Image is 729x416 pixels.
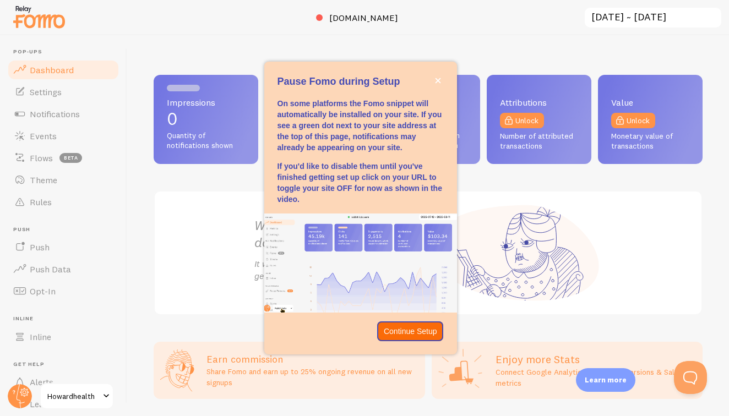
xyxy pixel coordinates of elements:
[30,174,57,185] span: Theme
[13,48,120,56] span: Pop-ups
[7,169,120,191] a: Theme
[585,375,627,385] p: Learn more
[278,75,444,89] p: Pause Fomo during Setup
[438,348,482,392] img: Google Analytics
[30,376,53,387] span: Alerts
[30,286,56,297] span: Opt-In
[30,108,80,119] span: Notifications
[7,81,120,103] a: Settings
[500,132,578,151] span: Number of attributed transactions
[611,132,689,151] span: Monetary value of transactions
[7,103,120,125] a: Notifications
[30,86,62,97] span: Settings
[167,131,245,150] span: Quantity of notifications shown
[7,258,120,280] a: Push Data
[30,242,50,253] span: Push
[206,353,418,365] h3: Earn commission
[59,153,82,163] span: beta
[7,59,120,81] a: Dashboard
[30,331,51,342] span: Inline
[278,98,444,153] p: On some platforms the Fomo snippet will automatically be installed on your site. If you see a gre...
[496,366,697,388] p: Connect Google Analytics to see Conversions & Sales metrics
[278,161,444,205] p: If you'd like to disable them until you've finished getting set up click on your URL to toggle yo...
[611,98,689,107] span: Value
[674,361,707,394] iframe: Help Scout Beacon - Open
[30,152,53,163] span: Flows
[7,236,120,258] a: Push
[500,113,544,128] a: Unlock
[384,326,437,337] p: Continue Setup
[7,280,120,302] a: Opt-In
[7,326,120,348] a: Inline
[264,62,457,354] div: Pause Fomo during Setup
[12,3,67,31] img: fomo-relay-logo-orange.svg
[40,383,114,409] a: Howardhealth
[167,98,245,107] span: Impressions
[432,75,444,86] button: close,
[206,366,418,388] p: Share Fomo and earn up to 25% ongoing revenue on all new signups
[576,368,635,392] div: Learn more
[377,321,444,341] button: Continue Setup
[30,264,71,275] span: Push Data
[7,191,120,213] a: Rules
[13,315,120,322] span: Inline
[167,110,245,128] p: 0
[30,64,74,75] span: Dashboard
[432,342,703,399] a: Enjoy more Stats Connect Google Analytics to see Conversions & Sales metrics
[500,98,578,107] span: Attributions
[496,352,697,366] h2: Enjoy more Stats
[30,196,52,207] span: Rules
[13,226,120,233] span: Push
[611,113,655,128] a: Unlock
[254,217,428,251] h2: We're capturing data for you
[47,390,100,403] span: Howardhealth
[30,130,57,141] span: Events
[7,147,120,169] a: Flows beta
[13,361,120,368] span: Get Help
[7,125,120,147] a: Events
[254,258,428,283] p: It will be ready once you get some traffic
[7,371,120,393] a: Alerts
